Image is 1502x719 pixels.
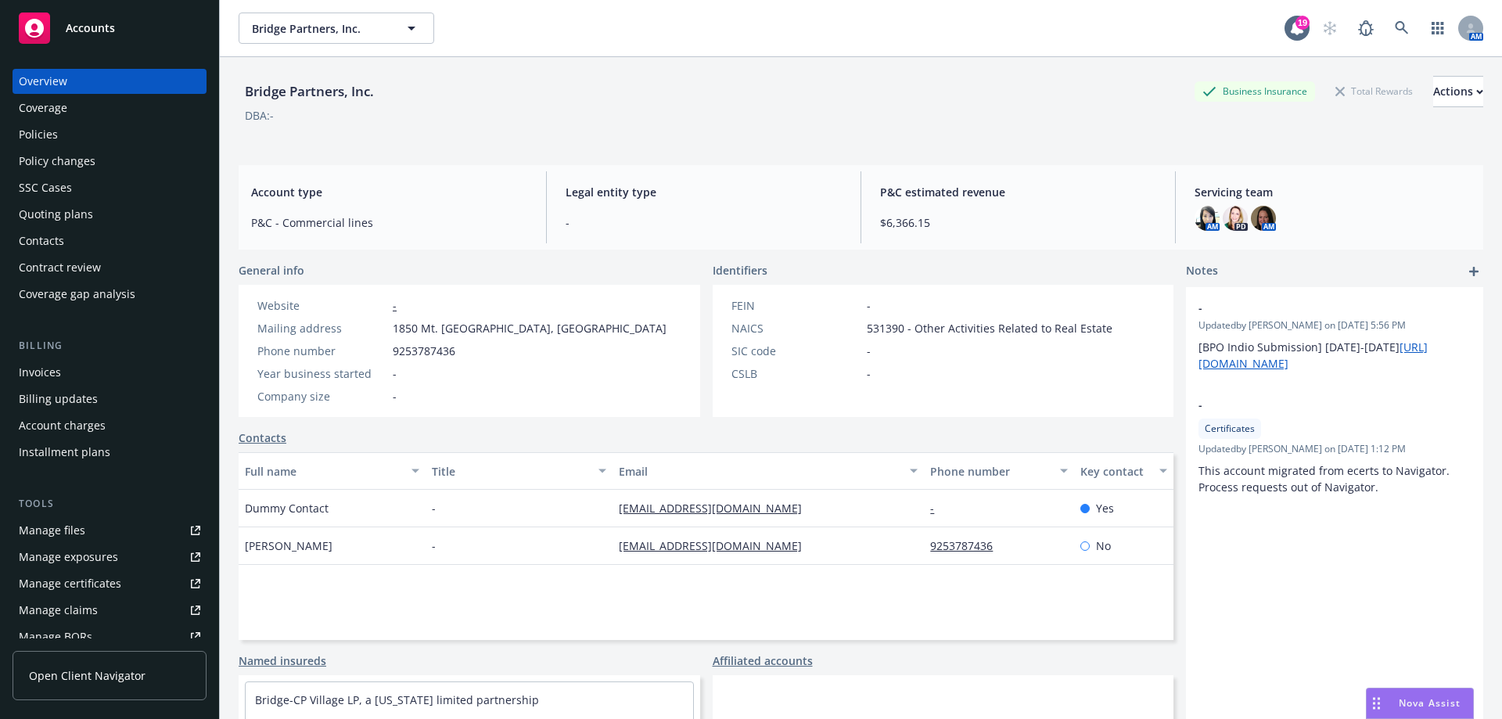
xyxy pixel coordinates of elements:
div: Coverage gap analysis [19,282,135,307]
span: $6,366.15 [880,214,1156,231]
a: 9253787436 [930,538,1005,553]
span: This account migrated from ecerts to Navigator. Process requests out of Navigator. [1198,463,1453,494]
div: Actions [1433,77,1483,106]
div: Mailing address [257,320,386,336]
div: Company size [257,388,386,404]
div: 19 [1295,16,1310,30]
button: Email [613,452,924,490]
a: - [930,501,947,516]
span: - [1198,300,1430,316]
a: Billing updates [13,386,207,412]
span: Bridge Partners, Inc. [252,20,387,37]
a: Account charges [13,413,207,438]
div: Policy changes [19,149,95,174]
span: - [867,343,871,359]
img: photo [1251,206,1276,231]
span: Nova Assist [1399,696,1461,710]
a: Policy changes [13,149,207,174]
span: - [393,388,397,404]
span: Open Client Navigator [29,667,146,684]
span: Accounts [66,22,115,34]
a: Report a Bug [1350,13,1382,44]
a: Switch app [1422,13,1453,44]
div: Key contact [1080,463,1150,480]
div: Contract review [19,255,101,280]
div: DBA: - [245,107,274,124]
div: NAICS [731,320,861,336]
div: Phone number [930,463,1050,480]
span: Identifiers [713,262,767,279]
div: Manage files [19,518,85,543]
div: -CertificatesUpdatedby [PERSON_NAME] on [DATE] 1:12 PMThis account migrated from ecerts to Naviga... [1186,384,1483,508]
img: photo [1223,206,1248,231]
div: Installment plans [19,440,110,465]
div: Billing [13,338,207,354]
span: 531390 - Other Activities Related to Real Estate [867,320,1112,336]
div: Manage exposures [19,545,118,570]
a: Policies [13,122,207,147]
a: [EMAIL_ADDRESS][DOMAIN_NAME] [619,501,814,516]
a: Contacts [13,228,207,253]
div: Email [619,463,900,480]
a: Manage files [13,518,207,543]
div: Title [432,463,589,480]
a: Accounts [13,6,207,50]
div: Total Rewards [1328,81,1421,101]
a: Quoting plans [13,202,207,227]
div: Website [257,297,386,314]
div: Tools [13,496,207,512]
div: Quoting plans [19,202,93,227]
div: CSLB [731,365,861,382]
span: - [432,500,436,516]
span: 1850 Mt. [GEOGRAPHIC_DATA], [GEOGRAPHIC_DATA] [393,320,667,336]
div: Phone number [257,343,386,359]
div: -Updatedby [PERSON_NAME] on [DATE] 5:56 PM[BPO Indio Submission] [DATE]-[DATE][URL][DOMAIN_NAME] [1186,287,1483,384]
a: Manage BORs [13,624,207,649]
a: Start snowing [1314,13,1346,44]
div: FEIN [731,297,861,314]
a: Manage claims [13,598,207,623]
div: SIC code [731,343,861,359]
div: Manage certificates [19,571,121,596]
span: Updated by [PERSON_NAME] on [DATE] 1:12 PM [1198,442,1471,456]
a: Coverage [13,95,207,120]
div: Coverage [19,95,67,120]
img: photo [1195,206,1220,231]
button: Title [426,452,613,490]
a: Coverage gap analysis [13,282,207,307]
div: Manage BORs [19,624,92,649]
span: - [867,365,871,382]
a: Contract review [13,255,207,280]
a: add [1464,262,1483,281]
div: Full name [245,463,402,480]
a: Invoices [13,360,207,385]
a: Installment plans [13,440,207,465]
div: Billing updates [19,386,98,412]
span: 9253787436 [393,343,455,359]
a: [EMAIL_ADDRESS][DOMAIN_NAME] [619,538,814,553]
div: Overview [19,69,67,94]
span: - [867,297,871,314]
span: Notes [1186,262,1218,281]
button: Nova Assist [1366,688,1474,719]
span: General info [239,262,304,279]
a: Manage exposures [13,545,207,570]
div: Account charges [19,413,106,438]
a: Overview [13,69,207,94]
span: Dummy Contact [245,500,329,516]
button: Key contact [1074,452,1173,490]
a: Affiliated accounts [713,652,813,669]
button: Actions [1433,76,1483,107]
div: SSC Cases [19,175,72,200]
a: SSC Cases [13,175,207,200]
span: Updated by [PERSON_NAME] on [DATE] 5:56 PM [1198,318,1471,333]
div: Year business started [257,365,386,382]
span: - [432,537,436,554]
div: Contacts [19,228,64,253]
span: [PERSON_NAME] [245,537,332,554]
p: [BPO Indio Submission] [DATE]-[DATE] [1198,339,1471,372]
span: Legal entity type [566,184,842,200]
a: Named insureds [239,652,326,669]
div: Invoices [19,360,61,385]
